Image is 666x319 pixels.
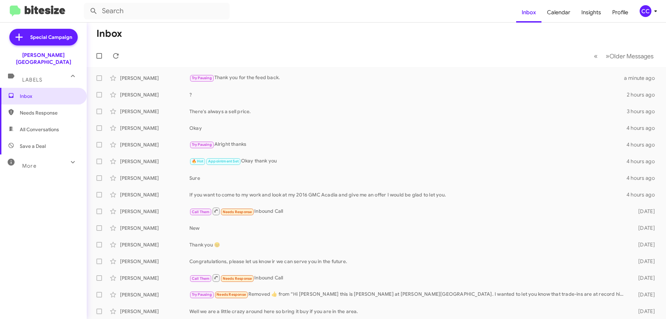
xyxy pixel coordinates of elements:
div: Alright thanks [189,141,626,149]
span: » [606,52,609,60]
span: Try Pausing [192,142,212,147]
span: Call Them [192,276,210,281]
input: Search [84,3,230,19]
span: Appointment Set [208,159,239,163]
span: Save a Deal [20,143,46,150]
div: 4 hours ago [626,158,660,165]
div: Well we are a little crazy around here so bring it buy if you are in the area. [189,308,627,315]
button: CC [634,5,658,17]
div: [PERSON_NAME] [120,75,189,82]
span: More [22,163,36,169]
a: Profile [607,2,634,23]
div: Removed ‌👍‌ from “ Hi [PERSON_NAME] this is [PERSON_NAME] at [PERSON_NAME][GEOGRAPHIC_DATA]. I wa... [189,291,627,299]
span: 🔥 Hot [192,159,204,163]
div: [PERSON_NAME] [120,241,189,248]
span: Try Pausing [192,292,212,297]
span: Needs Response [223,276,252,281]
div: Inbound Call [189,207,627,216]
div: CC [640,5,651,17]
div: If you want to come to my work and look at my 2016 GMC Acadia and give me an offer I would be gla... [189,191,626,198]
div: New [189,225,627,232]
div: 2 hours ago [627,91,660,98]
div: [PERSON_NAME] [120,158,189,165]
div: Thank you for the feed back. [189,74,624,82]
a: Special Campaign [9,29,78,45]
div: 4 hours ago [626,141,660,148]
div: [DATE] [627,208,660,215]
div: [DATE] [627,291,660,298]
span: Needs Response [20,109,79,116]
div: Okay thank you [189,157,626,165]
div: Thank you 😊 [189,241,627,248]
div: [PERSON_NAME] [120,291,189,298]
span: All Conversations [20,126,59,133]
nav: Page navigation example [590,49,658,63]
span: Inbox [20,93,79,100]
h1: Inbox [96,28,122,39]
span: Labels [22,77,42,83]
a: Insights [576,2,607,23]
div: Congratulations, please let us know ir we can serve you in the future. [189,258,627,265]
div: Sure [189,175,626,182]
div: [PERSON_NAME] [120,258,189,265]
span: Needs Response [223,210,252,214]
a: Calendar [541,2,576,23]
span: Older Messages [609,52,654,60]
div: [PERSON_NAME] [120,191,189,198]
div: 4 hours ago [626,175,660,182]
div: 4 hours ago [626,191,660,198]
div: [PERSON_NAME] [120,308,189,315]
div: Inbound Call [189,274,627,282]
div: Okay [189,125,626,132]
div: a minute ago [624,75,660,82]
div: [DATE] [627,258,660,265]
button: Next [601,49,658,63]
div: [PERSON_NAME] [120,175,189,182]
div: ? [189,91,627,98]
span: Try Pausing [192,76,212,80]
div: 4 hours ago [626,125,660,132]
span: Needs Response [216,292,246,297]
div: [DATE] [627,275,660,282]
div: [PERSON_NAME] [120,141,189,148]
div: [PERSON_NAME] [120,225,189,232]
div: [PERSON_NAME] [120,108,189,115]
div: [DATE] [627,241,660,248]
div: [PERSON_NAME] [120,91,189,98]
div: [PERSON_NAME] [120,125,189,132]
div: [PERSON_NAME] [120,208,189,215]
span: Call Them [192,210,210,214]
div: 3 hours ago [627,108,660,115]
div: [DATE] [627,225,660,232]
span: « [594,52,598,60]
button: Previous [590,49,602,63]
div: [DATE] [627,308,660,315]
div: There's always a sell price. [189,108,627,115]
a: Inbox [516,2,541,23]
div: [PERSON_NAME] [120,275,189,282]
span: Special Campaign [30,34,72,41]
